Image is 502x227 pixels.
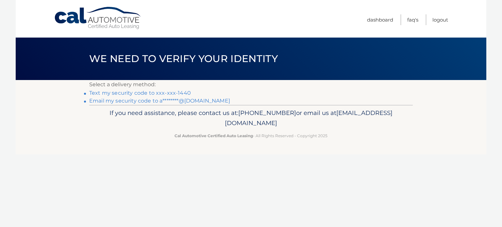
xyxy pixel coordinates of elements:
span: [PHONE_NUMBER] [238,109,296,117]
span: We need to verify your identity [89,53,278,65]
a: Text my security code to xxx-xxx-1440 [89,90,191,96]
strong: Cal Automotive Certified Auto Leasing [175,133,253,138]
a: Cal Automotive [54,7,142,30]
a: FAQ's [407,14,418,25]
p: If you need assistance, please contact us at: or email us at [93,108,409,129]
a: Email my security code to a********@[DOMAIN_NAME] [89,98,230,104]
a: Logout [432,14,448,25]
p: Select a delivery method: [89,80,413,89]
a: Dashboard [367,14,393,25]
p: - All Rights Reserved - Copyright 2025 [93,132,409,139]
